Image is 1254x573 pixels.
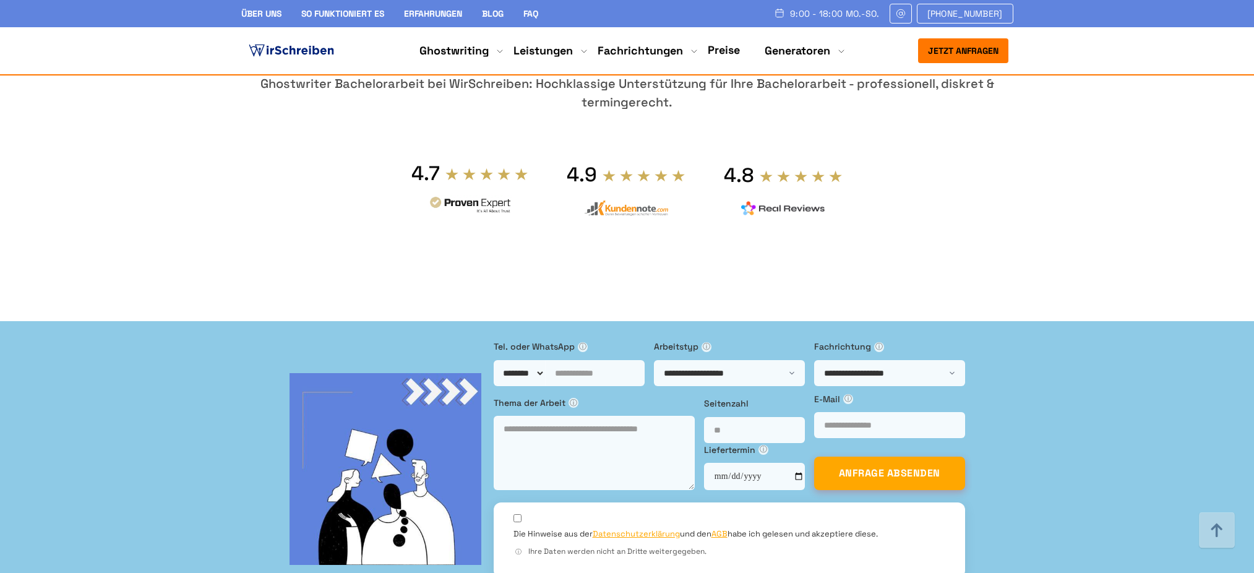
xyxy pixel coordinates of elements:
[404,8,462,19] a: Erfahrungen
[759,170,843,183] img: stars
[241,74,1013,111] div: Ghostwriter Bachelorarbeit bei WirSchreiben: Hochklassige Unterstützung für Ihre Bachelorarbeit -...
[711,528,728,539] a: AGB
[704,397,805,410] label: Seitenzahl
[917,4,1013,24] a: [PHONE_NUMBER]
[724,163,754,187] div: 4.8
[584,200,668,217] img: kundennote
[895,9,906,19] img: Email
[741,201,825,216] img: realreviews
[874,342,884,352] span: ⓘ
[918,38,1008,63] button: Jetzt anfragen
[567,162,597,187] div: 4.9
[494,396,695,410] label: Thema der Arbeit
[704,443,805,457] label: Liefertermin
[758,445,768,455] span: ⓘ
[290,373,481,565] img: bg
[702,342,711,352] span: ⓘ
[513,547,523,557] span: ⓘ
[494,340,645,353] label: Tel. oder WhatsApp
[513,43,573,58] a: Leistungen
[654,340,805,353] label: Arbeitstyp
[708,43,740,57] a: Preise
[602,169,686,183] img: stars
[814,457,965,490] button: ANFRAGE ABSENDEN
[593,528,680,539] a: Datenschutzerklärung
[569,398,578,408] span: ⓘ
[814,340,965,353] label: Fachrichtung
[765,43,830,58] a: Generatoren
[411,161,440,186] div: 4.7
[246,41,337,60] img: logo ghostwriter-österreich
[523,8,538,19] a: FAQ
[301,8,384,19] a: So funktioniert es
[598,43,683,58] a: Fachrichtungen
[445,167,529,181] img: stars
[513,528,878,540] label: Die Hinweise aus der und den habe ich gelesen und akzeptiere diese.
[843,394,853,404] span: ⓘ
[774,8,785,18] img: Schedule
[814,392,965,406] label: E-Mail
[241,8,281,19] a: Über uns
[790,9,880,19] span: 9:00 - 18:00 Mo.-So.
[1198,512,1235,549] img: button top
[927,9,1003,19] span: [PHONE_NUMBER]
[419,43,489,58] a: Ghostwriting
[578,342,588,352] span: ⓘ
[513,546,945,558] div: Ihre Daten werden nicht an Dritte weitergegeben.
[482,8,504,19] a: Blog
